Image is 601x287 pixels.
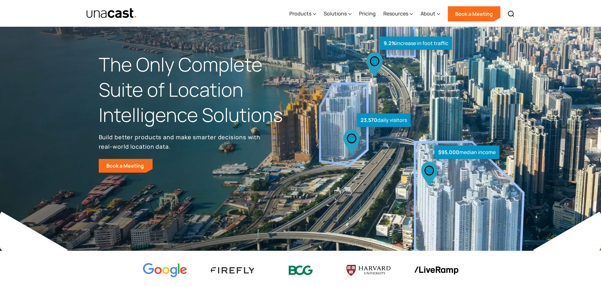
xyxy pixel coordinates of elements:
div: Solutions [324,10,347,17]
strong: 23,570 [361,117,377,123]
a: home [86,8,138,19]
a: Pricing [359,1,376,27]
img: Google logo Color [143,263,187,278]
div: Resources [383,1,413,27]
img: Search icon [507,10,515,18]
img: Harvard U logo [346,263,391,278]
p: Build better products and make smarter decisions with real-world location data. [99,132,263,151]
img: Unacast text logo [86,8,138,19]
div: About [421,1,440,27]
div: Products [289,1,316,27]
img: BCG logo [279,261,323,279]
div: Products [289,10,311,17]
a: Book a Meeting [99,159,153,173]
div: About [421,10,435,17]
div: median income [434,146,499,159]
div: increase in foot traffic [380,37,452,50]
strong: $95,000 [438,149,459,156]
div: Solutions [324,1,351,27]
div: daily visitors [357,113,411,127]
img: Firefly Advertising logo [211,267,255,273]
div: Resources [383,10,408,17]
strong: 9.2% [384,40,396,47]
a: Book a Meeting [448,6,500,21]
h1: The Only Complete Suite of Location Intelligence Solutions [99,52,301,127]
img: liveramp logo [414,267,458,274]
